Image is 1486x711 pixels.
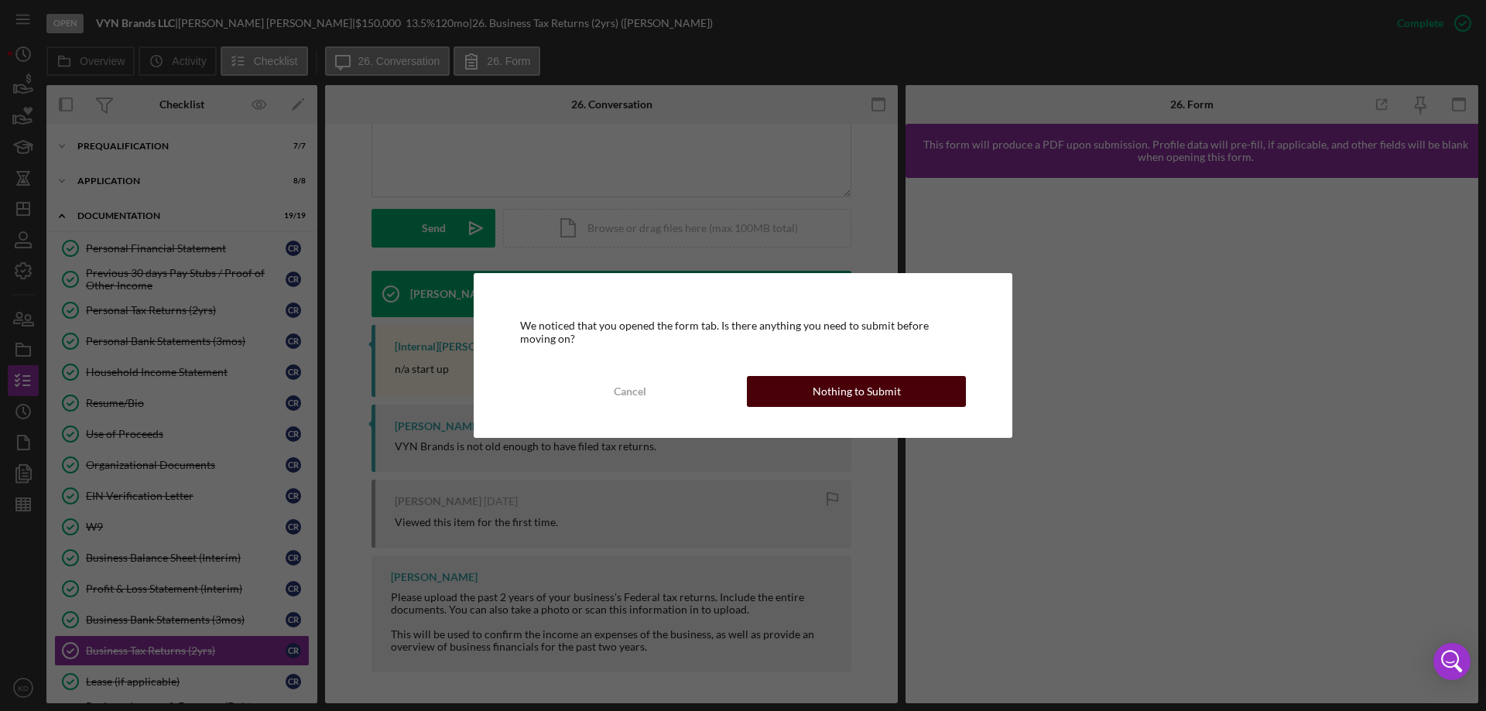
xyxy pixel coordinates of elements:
div: We noticed that you opened the form tab. Is there anything you need to submit before moving on? [520,320,966,344]
div: Open Intercom Messenger [1433,643,1471,680]
div: Cancel [614,376,646,407]
div: Nothing to Submit [813,376,901,407]
button: Cancel [520,376,739,407]
button: Nothing to Submit [747,376,966,407]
